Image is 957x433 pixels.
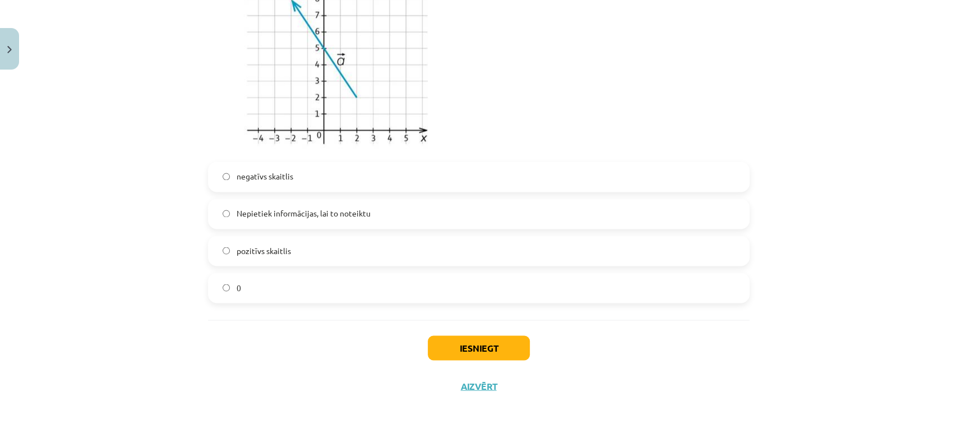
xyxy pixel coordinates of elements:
input: pozitīvs skaitlis [223,247,230,254]
input: 0 [223,284,230,291]
span: pozitīvs skaitlis [237,245,291,256]
img: icon-close-lesson-0947bae3869378f0d4975bcd49f059093ad1ed9edebbc8119c70593378902aed.svg [7,46,12,53]
span: 0 [237,282,241,293]
input: negatīvs skaitlis [223,173,230,180]
button: Aizvērt [457,380,500,391]
span: negatīvs skaitlis [237,171,293,182]
input: Nepietiek informācijas, lai to noteiktu [223,210,230,217]
span: Nepietiek informācijas, lai to noteiktu [237,208,371,219]
button: Iesniegt [428,335,530,360]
